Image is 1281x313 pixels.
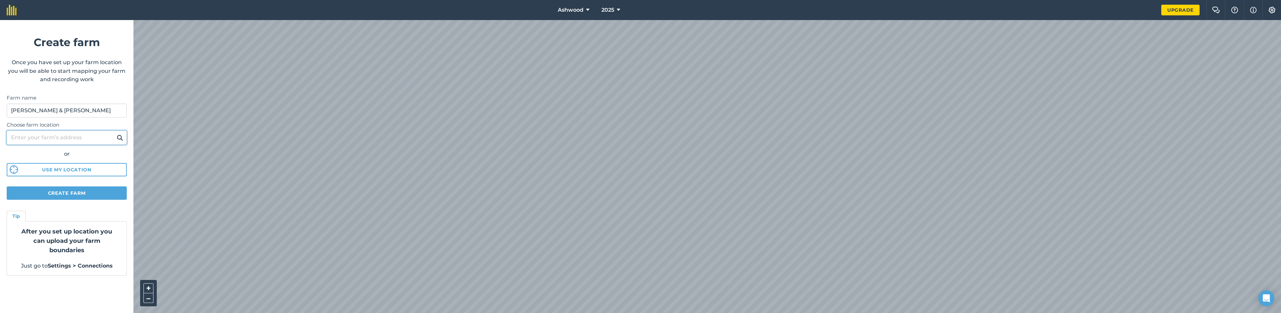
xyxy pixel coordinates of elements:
[7,34,127,51] h1: Create farm
[1212,7,1220,13] img: Two speech bubbles overlapping with the left bubble in the forefront
[558,6,583,14] span: Ashwood
[117,134,123,142] img: svg+xml;base64,PHN2ZyB4bWxucz0iaHR0cDovL3d3dy53My5vcmcvMjAwMC9zdmciIHdpZHRoPSIxOSIgaGVpZ2h0PSIyNC...
[143,283,153,293] button: +
[7,5,17,15] img: fieldmargin Logo
[1161,5,1200,15] a: Upgrade
[143,293,153,303] button: –
[21,228,112,254] strong: After you set up location you can upload your farm boundaries
[12,212,20,220] h4: Tip
[7,163,127,176] button: Use my location
[1268,7,1276,13] img: A cog icon
[10,165,18,174] img: svg%3e
[7,94,127,102] label: Farm name
[601,6,614,14] span: 2025
[7,131,127,145] input: Enter your farm’s address
[7,104,127,118] input: Farm name
[7,150,127,158] div: or
[1231,7,1239,13] img: A question mark icon
[7,58,127,84] p: Once you have set up your farm location you will be able to start mapping your farm and recording...
[1258,290,1274,306] div: Open Intercom Messenger
[48,263,113,269] strong: Settings > Connections
[15,262,118,270] p: Just go to
[7,121,127,129] label: Choose farm location
[1250,6,1257,14] img: svg+xml;base64,PHN2ZyB4bWxucz0iaHR0cDovL3d3dy53My5vcmcvMjAwMC9zdmciIHdpZHRoPSIxNyIgaGVpZ2h0PSIxNy...
[7,186,127,200] button: Create farm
